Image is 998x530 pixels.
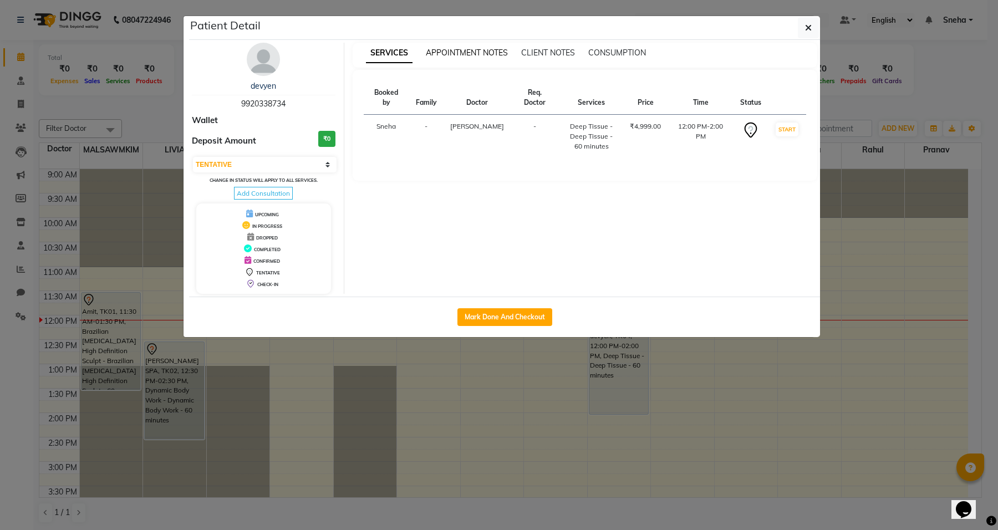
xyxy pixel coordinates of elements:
[511,81,559,115] th: Req. Doctor
[257,282,278,287] span: CHECK-IN
[366,43,413,63] span: SERVICES
[444,81,511,115] th: Doctor
[951,486,987,519] iframe: chat widget
[190,17,261,34] h5: Patient Detail
[559,81,623,115] th: Services
[630,121,661,131] div: ₹4,999.00
[234,187,293,200] span: Add Consultation
[734,81,768,115] th: Status
[256,235,278,241] span: DROPPED
[318,131,335,147] h3: ₹0
[668,115,734,159] td: 12:00 PM-2:00 PM
[210,177,318,183] small: Change in status will apply to all services.
[253,258,280,264] span: CONFIRMED
[521,48,575,58] span: CLIENT NOTES
[668,81,734,115] th: Time
[255,212,279,217] span: UPCOMING
[409,81,444,115] th: Family
[364,115,409,159] td: Sneha
[623,81,668,115] th: Price
[192,135,256,147] span: Deposit Amount
[426,48,508,58] span: APPOINTMENT NOTES
[588,48,646,58] span: CONSUMPTION
[511,115,559,159] td: -
[254,247,281,252] span: COMPLETED
[409,115,444,159] td: -
[450,122,504,130] span: [PERSON_NAME]
[256,270,280,276] span: TENTATIVE
[457,308,552,326] button: Mark Done And Checkout
[566,121,617,151] div: Deep Tissue - Deep Tissue - 60 minutes
[251,81,276,91] a: devyen
[776,123,798,136] button: START
[192,114,218,127] span: Wallet
[247,43,280,76] img: avatar
[364,81,409,115] th: Booked by
[252,223,282,229] span: IN PROGRESS
[241,99,286,109] span: 9920338734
